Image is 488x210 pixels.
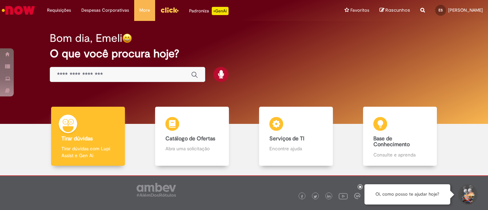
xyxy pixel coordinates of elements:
[327,195,330,199] img: logo_footer_linkedin.png
[348,107,452,166] a: Base de Conhecimento Consulte e aprenda
[373,151,426,158] p: Consulte e aprenda
[36,107,140,166] a: Tirar dúvidas Tirar dúvidas com Lupi Assist e Gen Ai
[269,135,304,142] b: Serviços de TI
[457,184,478,205] button: Iniciar Conversa de Suporte
[61,145,114,159] p: Tirar dúvidas com Lupi Assist e Gen Ai
[385,7,410,13] span: Rascunhos
[300,195,304,198] img: logo_footer_facebook.png
[50,32,122,44] h2: Bom dia, Emeli
[165,135,215,142] b: Catálogo de Ofertas
[380,7,410,14] a: Rascunhos
[373,135,410,148] b: Base de Conhecimento
[61,135,93,142] b: Tirar dúvidas
[314,195,317,198] img: logo_footer_twitter.png
[364,184,450,205] div: Oi, como posso te ajudar hoje?
[350,7,369,14] span: Favoritos
[50,48,438,60] h2: O que você procura hoje?
[439,8,443,12] span: ES
[139,7,150,14] span: More
[339,191,348,200] img: logo_footer_youtube.png
[269,145,322,152] p: Encontre ajuda
[122,33,132,43] img: happy-face.png
[354,193,360,199] img: logo_footer_workplace.png
[244,107,348,166] a: Serviços de TI Encontre ajuda
[47,7,71,14] span: Requisições
[212,7,229,15] p: +GenAi
[448,7,483,13] span: [PERSON_NAME]
[81,7,129,14] span: Despesas Corporativas
[1,3,36,17] img: ServiceNow
[137,183,176,197] img: logo_footer_ambev_rotulo_gray.png
[189,7,229,15] div: Padroniza
[140,107,244,166] a: Catálogo de Ofertas Abra uma solicitação
[160,5,179,15] img: click_logo_yellow_360x200.png
[165,145,218,152] p: Abra uma solicitação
